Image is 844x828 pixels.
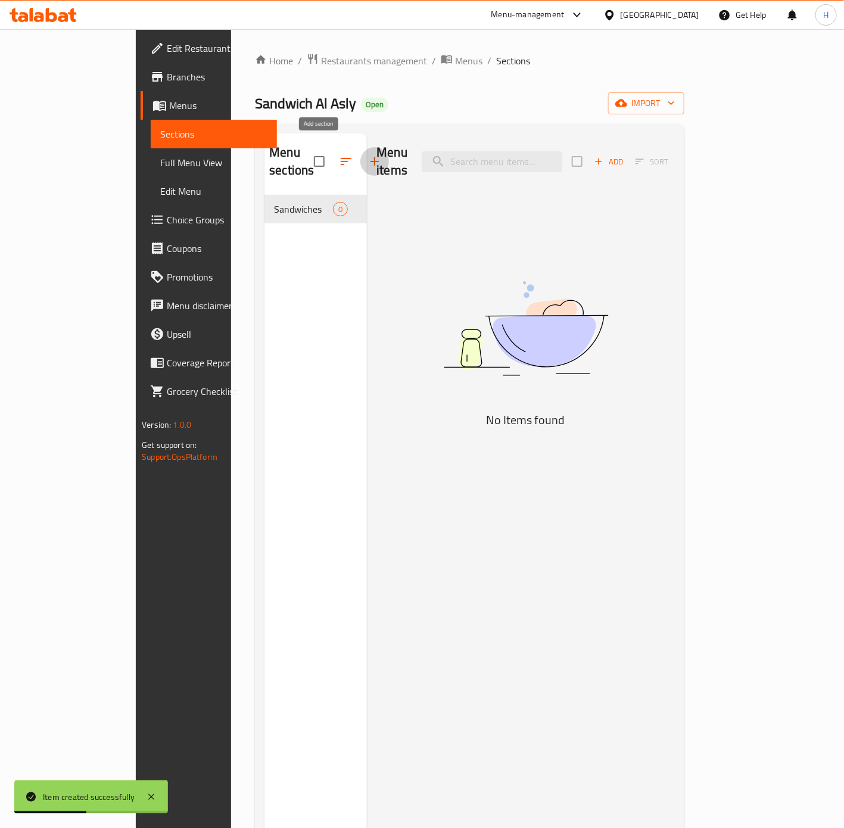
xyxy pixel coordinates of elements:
[269,144,314,179] h2: Menu sections
[491,8,565,22] div: Menu-management
[173,417,192,432] span: 1.0.0
[142,437,197,453] span: Get support on:
[160,127,267,141] span: Sections
[167,270,267,284] span: Promotions
[377,250,675,407] img: dish.svg
[628,152,676,171] span: Sort items
[487,54,491,68] li: /
[608,92,684,114] button: import
[376,144,407,179] h2: Menu items
[590,152,628,171] button: Add
[142,449,217,465] a: Support.OpsPlatform
[496,54,530,68] span: Sections
[455,54,482,68] span: Menus
[141,63,277,91] a: Branches
[441,53,482,69] a: Menus
[141,34,277,63] a: Edit Restaurant
[167,41,267,55] span: Edit Restaurant
[590,152,628,171] span: Add item
[621,8,699,21] div: [GEOGRAPHIC_DATA]
[307,149,332,174] span: Select all sections
[160,155,267,170] span: Full Menu View
[141,320,277,348] a: Upsell
[151,148,277,177] a: Full Menu View
[377,410,675,429] h5: No Items found
[823,8,829,21] span: H
[141,377,277,406] a: Grocery Checklist
[141,234,277,263] a: Coupons
[169,98,267,113] span: Menus
[141,291,277,320] a: Menu disclaimer
[151,177,277,206] a: Edit Menu
[167,298,267,313] span: Menu disclaimer
[167,70,267,84] span: Branches
[167,327,267,341] span: Upsell
[141,348,277,377] a: Coverage Report
[274,202,333,216] span: Sandwiches
[167,384,267,399] span: Grocery Checklist
[151,120,277,148] a: Sections
[333,202,348,216] div: items
[298,54,302,68] li: /
[142,417,171,432] span: Version:
[264,195,367,223] div: Sandwiches0
[332,147,360,176] span: Sort sections
[264,190,367,228] nav: Menu sections
[334,204,347,215] span: 0
[307,53,427,69] a: Restaurants management
[422,151,562,172] input: search
[141,206,277,234] a: Choice Groups
[160,184,267,198] span: Edit Menu
[361,99,388,110] span: Open
[321,54,427,68] span: Restaurants management
[141,263,277,291] a: Promotions
[141,91,277,120] a: Menus
[255,53,684,69] nav: breadcrumb
[167,213,267,227] span: Choice Groups
[167,356,267,370] span: Coverage Report
[361,98,388,112] div: Open
[432,54,436,68] li: /
[255,90,356,117] span: Sandwich Al Asly
[43,790,135,804] div: Item created successfully
[618,96,675,111] span: import
[593,155,625,169] span: Add
[167,241,267,256] span: Coupons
